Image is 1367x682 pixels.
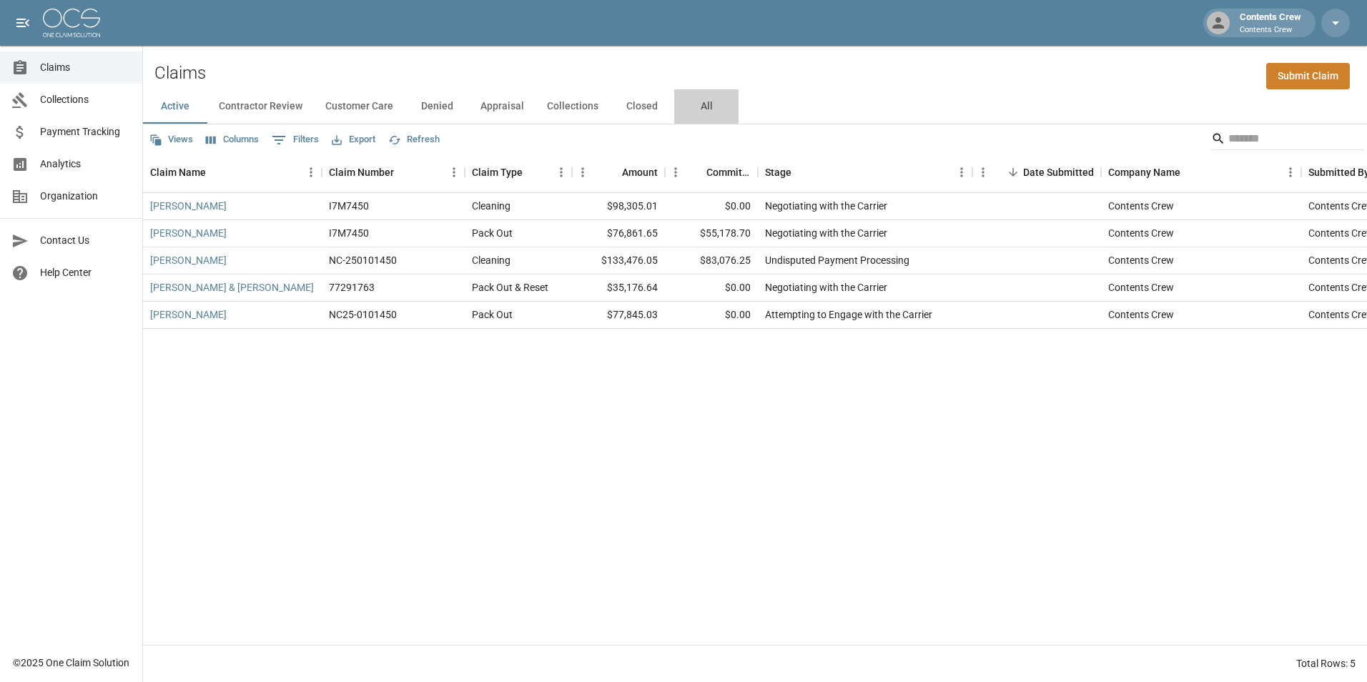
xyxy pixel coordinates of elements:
[665,193,758,220] div: $0.00
[207,89,314,124] button: Contractor Review
[40,124,131,139] span: Payment Tracking
[472,152,523,192] div: Claim Type
[1234,10,1307,36] div: Contents Crew
[329,152,394,192] div: Claim Number
[465,152,572,192] div: Claim Type
[1003,162,1023,182] button: Sort
[329,280,375,295] div: 77291763
[329,253,397,267] div: NC-250101450
[602,162,622,182] button: Sort
[1108,307,1174,322] div: Contents Crew
[972,152,1101,192] div: Date Submitted
[706,152,751,192] div: Committed Amount
[572,152,665,192] div: Amount
[150,253,227,267] a: [PERSON_NAME]
[202,129,262,151] button: Select columns
[665,302,758,329] div: $0.00
[328,129,379,151] button: Export
[40,233,131,248] span: Contact Us
[536,89,610,124] button: Collections
[1108,280,1174,295] div: Contents Crew
[610,89,674,124] button: Closed
[150,152,206,192] div: Claim Name
[1108,199,1174,213] div: Contents Crew
[40,189,131,204] span: Organization
[143,152,322,192] div: Claim Name
[394,162,414,182] button: Sort
[40,157,131,172] span: Analytics
[405,89,469,124] button: Denied
[1108,226,1174,240] div: Contents Crew
[150,280,314,295] a: [PERSON_NAME] & [PERSON_NAME]
[665,220,758,247] div: $55,178.70
[665,275,758,302] div: $0.00
[1101,152,1301,192] div: Company Name
[13,656,129,670] div: © 2025 One Claim Solution
[472,280,548,295] div: Pack Out & Reset
[665,152,758,192] div: Committed Amount
[472,226,513,240] div: Pack Out
[1180,162,1200,182] button: Sort
[765,307,932,322] div: Attempting to Engage with the Carrier
[385,129,443,151] button: Refresh
[40,92,131,107] span: Collections
[765,280,887,295] div: Negotiating with the Carrier
[469,89,536,124] button: Appraisal
[1023,152,1094,192] div: Date Submitted
[314,89,405,124] button: Customer Care
[150,199,227,213] a: [PERSON_NAME]
[1211,127,1364,153] div: Search
[972,162,994,183] button: Menu
[1296,656,1356,671] div: Total Rows: 5
[1240,24,1301,36] p: Contents Crew
[443,162,465,183] button: Menu
[1108,253,1174,267] div: Contents Crew
[143,89,1367,124] div: dynamic tabs
[154,63,206,84] h2: Claims
[146,129,197,151] button: Views
[206,162,226,182] button: Sort
[523,162,543,182] button: Sort
[791,162,811,182] button: Sort
[9,9,37,37] button: open drawer
[40,265,131,280] span: Help Center
[665,247,758,275] div: $83,076.25
[472,253,510,267] div: Cleaning
[572,275,665,302] div: $35,176.64
[329,307,397,322] div: NC25-0101450
[665,162,686,183] button: Menu
[300,162,322,183] button: Menu
[268,129,322,152] button: Show filters
[765,226,887,240] div: Negotiating with the Carrier
[765,253,909,267] div: Undisputed Payment Processing
[572,220,665,247] div: $76,861.65
[572,302,665,329] div: $77,845.03
[329,199,369,213] div: I7M7450
[951,162,972,183] button: Menu
[150,307,227,322] a: [PERSON_NAME]
[674,89,739,124] button: All
[572,162,593,183] button: Menu
[472,307,513,322] div: Pack Out
[758,152,972,192] div: Stage
[40,60,131,75] span: Claims
[765,152,791,192] div: Stage
[572,247,665,275] div: $133,476.05
[43,9,100,37] img: ocs-logo-white-transparent.png
[322,152,465,192] div: Claim Number
[1108,152,1180,192] div: Company Name
[572,193,665,220] div: $98,305.01
[551,162,572,183] button: Menu
[1266,63,1350,89] a: Submit Claim
[686,162,706,182] button: Sort
[472,199,510,213] div: Cleaning
[329,226,369,240] div: I7M7450
[150,226,227,240] a: [PERSON_NAME]
[622,152,658,192] div: Amount
[1280,162,1301,183] button: Menu
[765,199,887,213] div: Negotiating with the Carrier
[143,89,207,124] button: Active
